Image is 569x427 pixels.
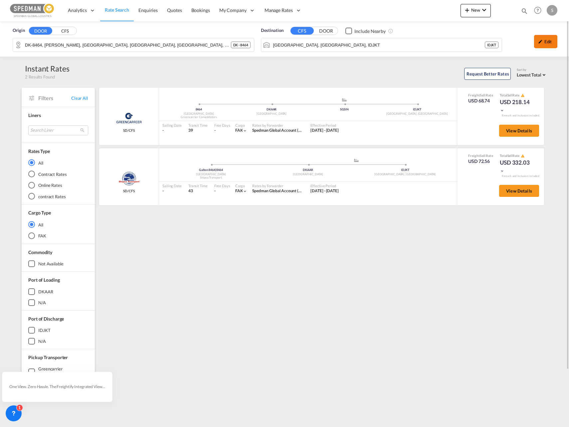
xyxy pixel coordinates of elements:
div: S [547,5,557,16]
div: IDJKT [485,42,499,48]
span: Commodity [28,249,52,255]
div: USD 72.56 [468,158,493,165]
div: [GEOGRAPHIC_DATA] [162,172,260,177]
div: USD 218.14 [500,98,533,114]
div: Transit Time [188,183,208,188]
span: Quotes [167,7,182,13]
span: View Details [506,188,532,194]
div: Rates Type [28,148,50,155]
span: [DATE] - [DATE] [310,188,339,193]
div: not available [38,261,64,267]
span: Sell [507,154,513,158]
span: Enquiries [138,7,158,13]
md-icon: icon-alert [521,154,525,158]
div: - [162,128,182,133]
div: Cargo [235,183,248,188]
button: icon-alert [520,153,525,158]
span: Manage Rates [265,7,293,14]
md-radio-button: FAK [28,232,88,239]
span: Bookings [191,7,210,13]
div: - [214,128,216,133]
div: Help [532,5,547,17]
md-radio-button: All [28,159,88,166]
div: [GEOGRAPHIC_DATA], [GEOGRAPHIC_DATA] [356,172,454,177]
div: Total Rate [500,153,533,159]
div: Effective Period [310,123,339,128]
md-input-container: Jakarta, Java, IDJKT [261,38,502,52]
div: [GEOGRAPHIC_DATA], [GEOGRAPHIC_DATA] [381,112,454,116]
div: Sailing Date [162,123,182,128]
span: Origin [13,27,25,34]
button: DOOR [29,27,52,35]
input: Search by Port [273,40,485,50]
div: Effective Period [310,183,339,188]
md-icon: icon-chevron-down [500,169,504,173]
span: Sell [507,93,513,97]
md-checkbox: DKAAR [28,288,88,295]
md-icon: assets/icons/custom/ship-fill.svg [352,159,360,162]
md-radio-button: Online Rates [28,182,88,189]
div: Include Nearby [354,28,386,35]
div: DKAAR [260,168,357,172]
button: Request Better Rates [464,68,511,80]
div: [GEOGRAPHIC_DATA] [162,112,235,116]
div: Greencarrier Consolidators [162,115,235,119]
md-icon: icon-magnify [521,7,528,15]
img: Greencarrier Consolidators [114,110,144,126]
div: Freight Rate [468,153,493,158]
div: USD 68.74 [468,97,493,104]
div: 01 Oct 2025 - 31 Oct 2025 [310,188,339,194]
md-select: Select: Lowest Total [517,71,547,78]
span: Analytics [68,7,87,14]
div: Cargo Type [28,210,51,216]
span: Help [532,5,543,16]
div: USD 332.03 [500,159,533,175]
span: Spedman Global Account (Main Account) [252,128,324,133]
div: Rates by Forwarder [252,123,304,128]
span: FAK [235,128,243,133]
span: My Company [219,7,247,14]
span: 2 Results Found [25,74,55,80]
span: Lowest Total [517,72,541,77]
img: c12ca350ff1b11efb6b291369744d907.png [10,3,55,18]
span: 8464 [216,168,223,172]
md-icon: icon-chevron-down [243,189,247,194]
span: Spedman Global Account (Main Account) [252,188,324,193]
button: CFS [53,27,77,35]
div: IDJKT [38,327,51,333]
div: Free Days [214,123,230,128]
div: Remark and Inclusion included [497,174,544,178]
md-radio-button: contract Rates [28,193,88,200]
md-icon: assets/icons/custom/ship-fill.svg [340,98,348,101]
md-checkbox: Checkbox No Ink [345,27,386,34]
div: N/A [38,338,46,344]
md-icon: icon-chevron-down [500,108,504,113]
button: CFS [290,27,314,35]
button: icon-alert [520,93,525,98]
span: Sell [480,93,485,97]
div: [GEOGRAPHIC_DATA] [235,112,308,116]
div: icon-pencilEdit [534,35,557,48]
div: Spedman Global Account (Main Account) [252,128,304,133]
button: View Details [499,125,539,137]
div: Cargo [235,123,248,128]
div: icon-magnify [521,7,528,17]
div: Sailing Date [162,183,182,188]
md-checkbox: N/A [28,299,88,306]
div: Shipco Transport [162,176,260,180]
md-icon: icon-alert [521,93,525,97]
md-radio-button: Contract Rates [28,171,88,177]
input: Search by Door [25,40,231,50]
md-icon: icon-pencil [538,39,543,44]
md-icon: icon-plus 400-fg [463,6,471,14]
span: DK - 8464 [233,43,248,47]
div: DKAAR [38,289,53,295]
span: Port of Loading [28,277,60,283]
div: - [162,188,182,194]
div: Transit Time [188,123,208,128]
div: IDJKT [381,107,454,112]
div: Rates by Forwarder [252,183,304,188]
div: IDJKT [356,168,454,172]
div: N/A [38,300,46,306]
div: Free Days [214,183,230,188]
